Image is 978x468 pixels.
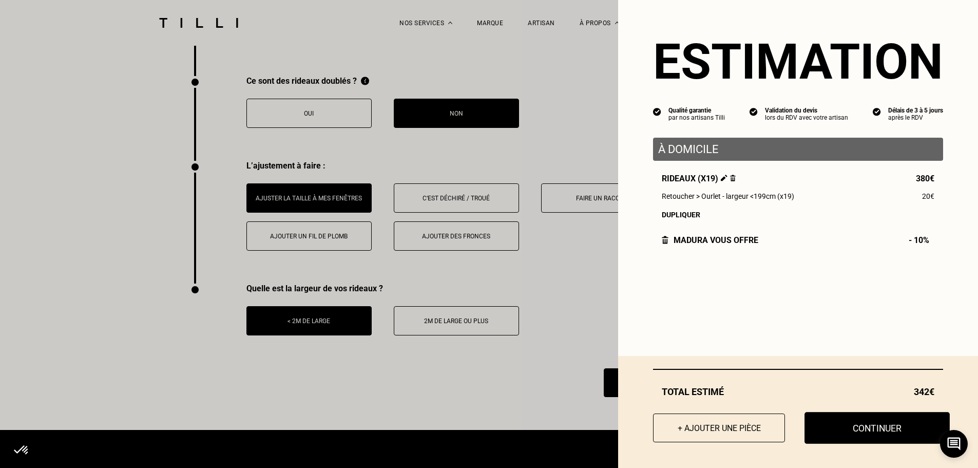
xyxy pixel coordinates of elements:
p: À domicile [658,143,938,156]
div: Délais de 3 à 5 jours [888,107,943,114]
img: Supprimer [730,175,736,181]
div: Dupliquer [662,211,934,219]
section: Estimation [653,33,943,90]
div: lors du RDV avec votre artisan [765,114,848,121]
div: par nos artisans Tilli [668,114,725,121]
img: Éditer [721,175,727,181]
div: Validation du devis [765,107,848,114]
img: icon list info [653,107,661,116]
span: - 10% [909,235,934,245]
span: 380€ [916,174,934,183]
div: Qualité garantie [668,107,725,114]
button: Continuer [804,412,950,444]
img: icon list info [873,107,881,116]
div: Total estimé [653,386,943,397]
div: Madura vous offre [662,235,758,245]
span: Retoucher > Ourlet - largeur <199cm (x19) [662,192,794,200]
div: après le RDV [888,114,943,121]
span: 342€ [914,386,934,397]
button: + Ajouter une pièce [653,414,785,442]
span: 20€ [922,192,934,200]
span: Rideaux (x19) [662,174,736,183]
img: icon list info [750,107,758,116]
